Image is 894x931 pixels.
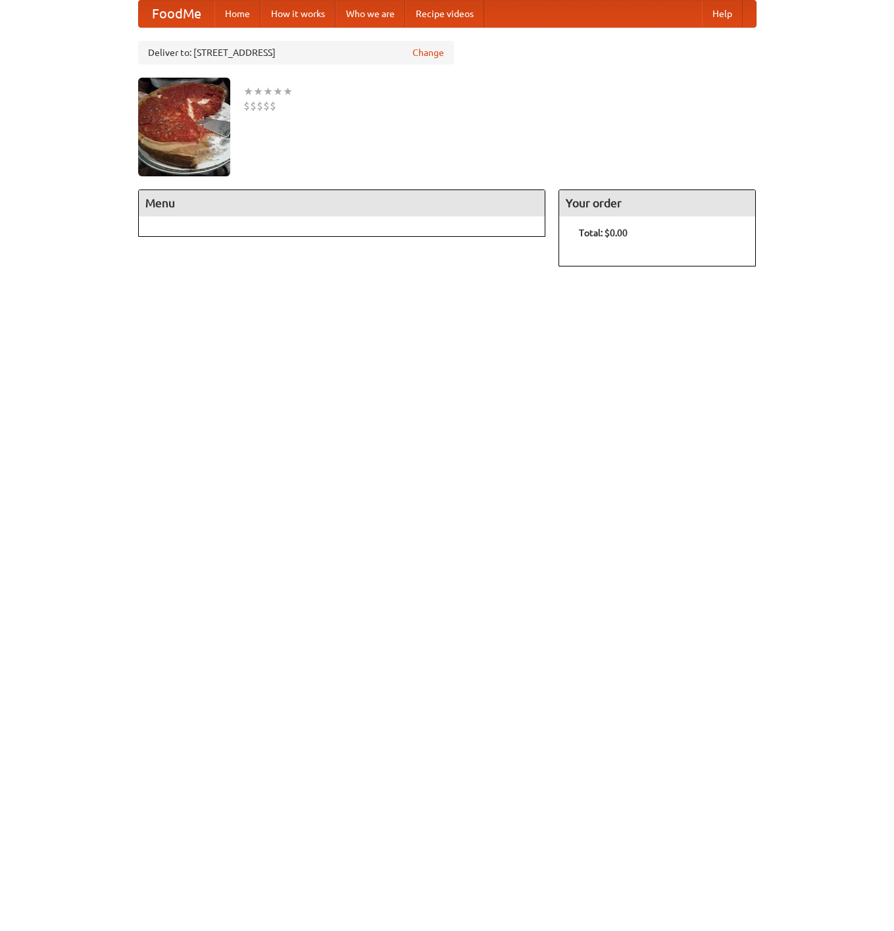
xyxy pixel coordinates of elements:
li: $ [243,99,250,113]
li: $ [263,99,270,113]
li: ★ [263,84,273,99]
li: ★ [253,84,263,99]
a: Recipe videos [405,1,484,27]
a: Home [214,1,261,27]
img: angular.jpg [138,78,230,176]
li: ★ [243,84,253,99]
li: ★ [283,84,293,99]
li: $ [270,99,276,113]
a: How it works [261,1,335,27]
h4: Your order [559,190,755,216]
a: Help [702,1,743,27]
a: Change [412,46,444,59]
li: ★ [273,84,283,99]
a: FoodMe [139,1,214,27]
li: $ [257,99,263,113]
li: $ [250,99,257,113]
b: Total: $0.00 [579,228,628,238]
h4: Menu [139,190,545,216]
a: Who we are [335,1,405,27]
div: Deliver to: [STREET_ADDRESS] [138,41,454,64]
